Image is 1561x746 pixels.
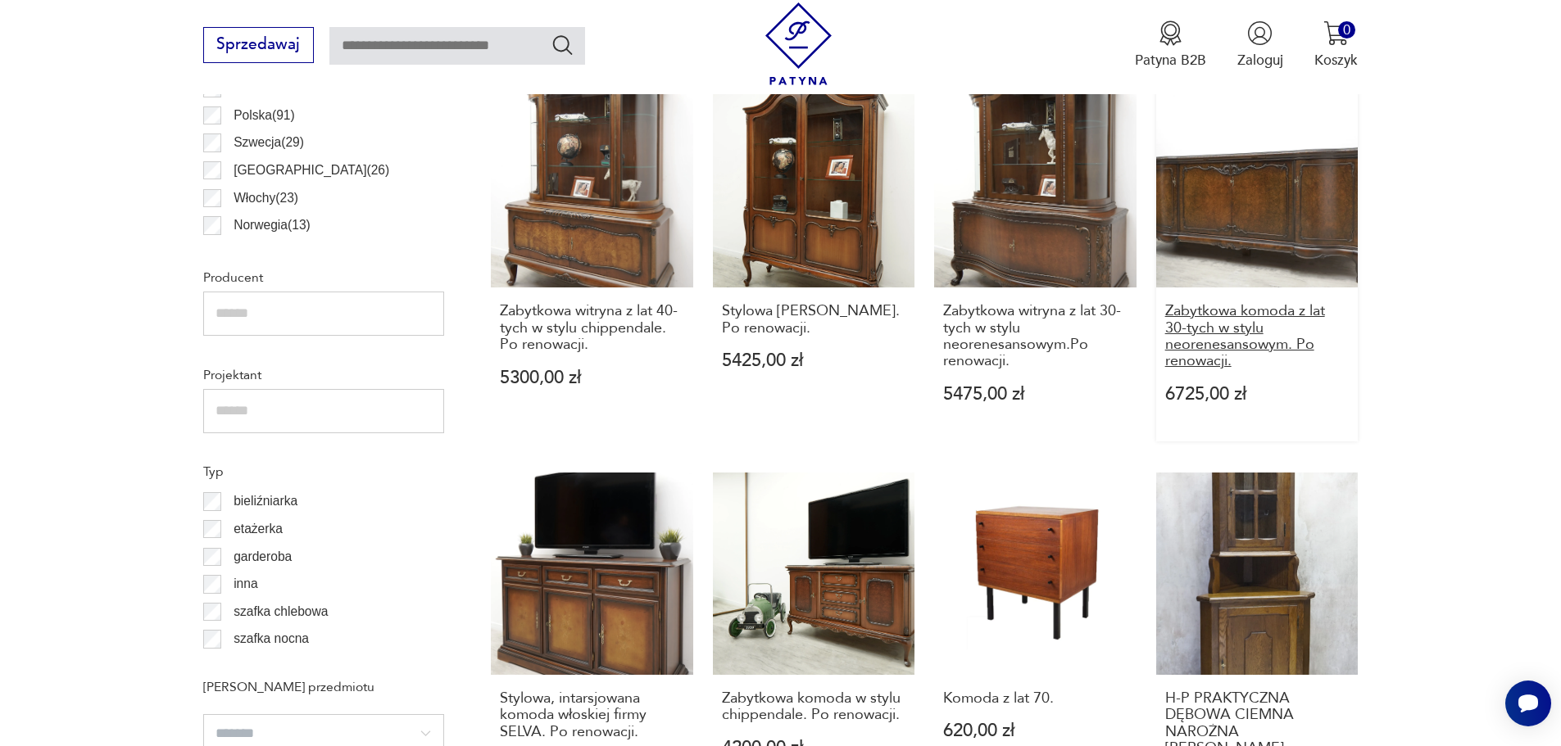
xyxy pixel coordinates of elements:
[234,188,298,209] p: Włochy ( 23 )
[234,132,304,153] p: Szwecja ( 29 )
[234,105,295,126] p: Polska ( 91 )
[500,690,684,740] h3: Stylowa, intarsjowana komoda włoskiej firmy SELVA. Po renowacji.
[234,242,299,264] p: Francja ( 12 )
[1338,21,1355,38] div: 0
[234,160,389,181] p: [GEOGRAPHIC_DATA] ( 26 )
[1165,303,1350,370] h3: Zabytkowa komoda z lat 30-tych w stylu neorenesansowym. Po renowacji.
[1156,85,1359,441] a: Zabytkowa komoda z lat 30-tych w stylu neorenesansowym. Po renowacji.Zabytkowa komoda z lat 30-ty...
[943,690,1128,707] h3: Komoda z lat 70.
[203,461,444,482] p: Typ
[1135,20,1206,70] button: Patyna B2B
[722,690,906,724] h3: Zabytkowa komoda w stylu chippendale. Po renowacji.
[203,364,444,386] p: Projektant
[943,386,1128,403] p: 5475,00 zł
[934,85,1137,441] a: Zabytkowa witryna z lat 30-tych w stylu neorenesansowym.Po renowacji.Zabytkowa witryna z lat 30-t...
[1323,20,1349,46] img: Ikona koszyka
[1314,20,1358,70] button: 0Koszyk
[713,85,915,441] a: Stylowa witryna ludwik. Po renowacji.Stylowa [PERSON_NAME]. Po renowacji.5425,00 zł
[1165,386,1350,403] p: 6725,00 zł
[203,267,444,288] p: Producent
[943,303,1128,370] h3: Zabytkowa witryna z lat 30-tych w stylu neorenesansowym.Po renowacji.
[1314,51,1358,70] p: Koszyk
[1158,20,1183,46] img: Ikona medalu
[500,369,684,387] p: 5300,00 zł
[1135,20,1206,70] a: Ikona medaluPatyna B2B
[234,518,283,540] p: etażerka
[943,722,1128,739] p: 620,00 zł
[234,215,311,236] p: Norwegia ( 13 )
[722,352,906,369] p: 5425,00 zł
[234,546,292,567] p: garderoba
[491,85,693,441] a: Zabytkowa witryna z lat 40-tych w stylu chippendale. Po renowacji.Zabytkowa witryna z lat 40-tych...
[234,573,257,595] p: inna
[203,676,444,698] p: [PERSON_NAME] przedmiotu
[1135,51,1206,70] p: Patyna B2B
[722,303,906,337] h3: Stylowa [PERSON_NAME]. Po renowacji.
[234,628,309,649] p: szafka nocna
[1247,20,1273,46] img: Ikonka użytkownika
[1237,51,1283,70] p: Zaloguj
[1237,20,1283,70] button: Zaloguj
[234,491,297,512] p: bieliźniarka
[203,27,314,63] button: Sprzedawaj
[234,601,328,622] p: szafka chlebowa
[500,303,684,353] h3: Zabytkowa witryna z lat 40-tych w stylu chippendale. Po renowacji.
[551,33,574,57] button: Szukaj
[203,39,314,52] a: Sprzedawaj
[757,2,840,85] img: Patyna - sklep z meblami i dekoracjami vintage
[1505,680,1551,726] iframe: Smartsupp widget button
